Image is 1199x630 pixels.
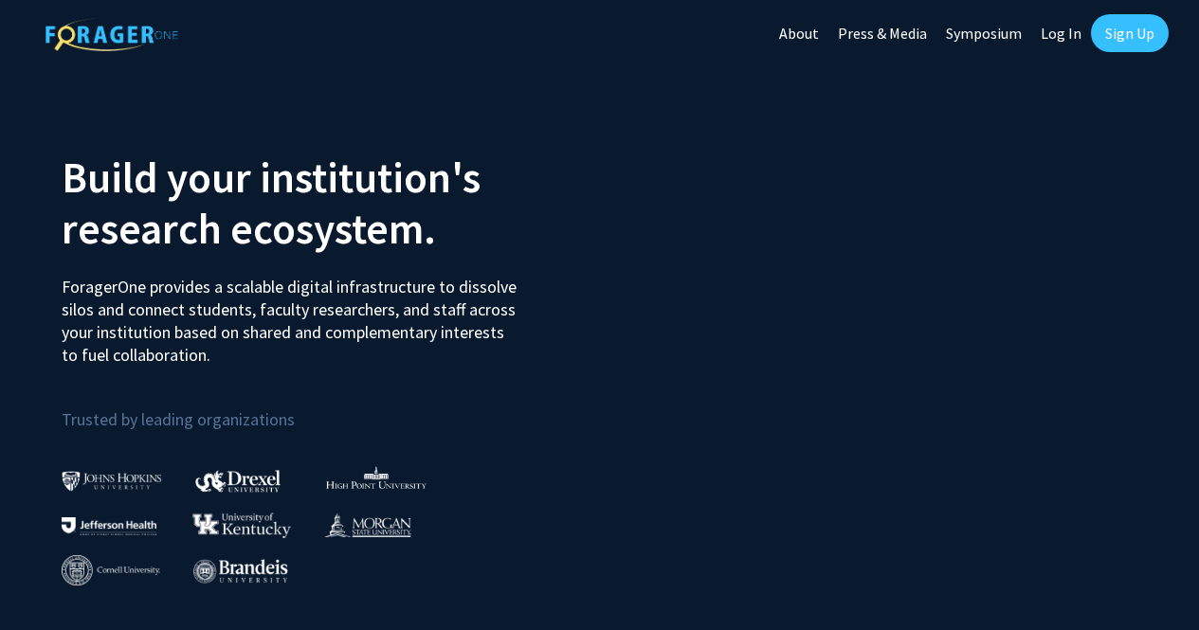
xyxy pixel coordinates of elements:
[62,152,586,254] h2: Build your institution's research ecosystem.
[62,517,156,535] img: Thomas Jefferson University
[326,466,427,489] img: High Point University
[62,471,162,491] img: Johns Hopkins University
[195,470,281,492] img: Drexel University
[62,382,586,434] p: Trusted by leading organizations
[192,513,291,538] img: University of Kentucky
[62,555,160,586] img: Cornell University
[193,559,288,583] img: Brandeis University
[45,18,178,51] img: ForagerOne Logo
[62,261,522,367] p: ForagerOne provides a scalable digital infrastructure to dissolve silos and connect students, fac...
[1091,14,1169,52] a: Sign Up
[324,513,411,537] img: Morgan State University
